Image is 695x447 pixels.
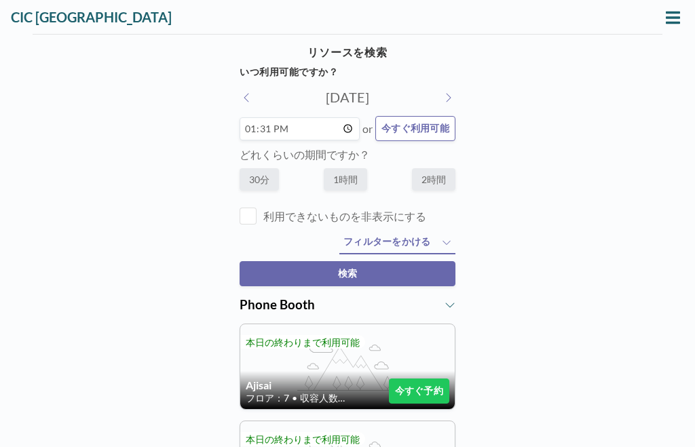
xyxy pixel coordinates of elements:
[246,433,360,445] span: 本日の終わりまで利用可能
[246,392,289,404] span: フロア：7
[389,378,449,404] button: 今すぐ予約
[240,40,455,64] h4: リソースを検索
[246,378,389,392] h4: Ajisai
[240,148,370,161] label: どれくらいの期間ですか？
[240,297,315,312] span: Phone Booth
[343,235,431,248] span: フィルターをかける
[300,392,351,404] span: 収容人数：1
[362,122,373,136] span: or
[375,116,455,141] button: 今すぐ利用可能
[412,168,455,191] label: 2時間
[263,210,426,223] label: 利用できないものを非表示にする
[324,168,367,191] label: 1時間
[246,336,360,348] span: 本日の終わりまで利用可能
[292,392,297,404] span: •
[381,122,449,135] span: 今すぐ利用可能
[11,9,662,26] h3: CIC [GEOGRAPHIC_DATA]
[240,261,455,286] button: 検索
[339,231,455,254] button: フィルターをかける
[338,267,358,280] span: 検索
[240,168,279,191] label: 30分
